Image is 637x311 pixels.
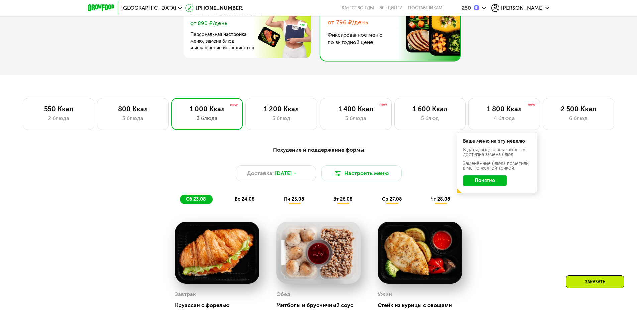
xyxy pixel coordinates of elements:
[463,175,507,186] button: Понятно
[379,5,403,11] a: Вендинги
[327,105,385,113] div: 1 400 Ккал
[475,105,533,113] div: 1 800 Ккал
[104,114,162,122] div: 3 блюда
[431,196,450,202] span: чт 28.08
[333,196,353,202] span: вт 26.08
[252,105,310,113] div: 1 200 Ккал
[178,105,236,113] div: 1 000 Ккал
[342,5,374,11] a: Качество еды
[121,146,517,154] div: Похудение и поддержание формы
[175,289,196,299] div: Завтрак
[378,302,467,309] div: Стейк из курицы с овощами
[327,114,385,122] div: 3 блюда
[550,105,607,113] div: 2 500 Ккал
[30,114,87,122] div: 2 блюда
[284,196,304,202] span: пн 25.08
[276,289,290,299] div: Обед
[462,5,471,11] div: 250
[235,196,255,202] span: вс 24.08
[30,105,87,113] div: 550 Ккал
[252,114,310,122] div: 5 блюд
[121,5,176,11] span: [GEOGRAPHIC_DATA]
[501,5,544,11] span: [PERSON_NAME]
[463,148,531,157] div: В даты, выделенные желтым, доступна замена блюд.
[275,169,292,177] span: [DATE]
[463,139,531,144] div: Ваше меню на эту неделю
[408,5,442,11] div: поставщикам
[178,114,236,122] div: 3 блюда
[175,302,265,309] div: Круассан с форелью
[185,4,244,12] a: [PHONE_NUMBER]
[463,161,531,171] div: Заменённые блюда пометили в меню жёлтой точкой.
[186,196,206,202] span: сб 23.08
[401,114,459,122] div: 5 блюд
[247,169,274,177] span: Доставка:
[321,165,402,181] button: Настроить меню
[276,302,366,309] div: Митболы и брусничный соус
[401,105,459,113] div: 1 600 Ккал
[550,114,607,122] div: 6 блюд
[104,105,162,113] div: 800 Ккал
[566,275,624,288] div: Заказать
[378,289,392,299] div: Ужин
[475,114,533,122] div: 4 блюда
[382,196,402,202] span: ср 27.08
